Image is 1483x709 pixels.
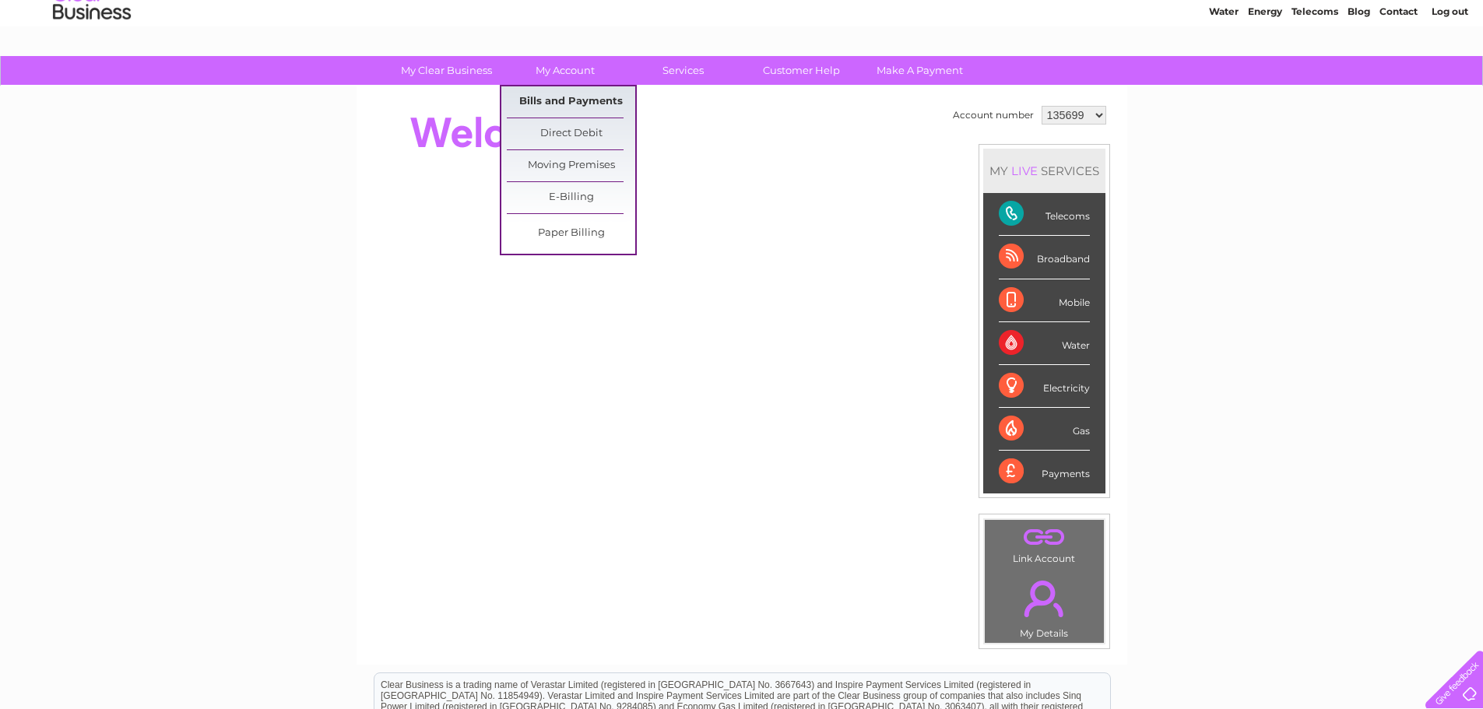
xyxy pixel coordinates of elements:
a: 0333 014 3131 [1190,8,1297,27]
a: Log out [1432,66,1468,78]
div: Mobile [999,279,1090,322]
a: Energy [1248,66,1282,78]
div: LIVE [1008,163,1041,178]
a: E-Billing [507,182,635,213]
a: Telecoms [1291,66,1338,78]
td: Link Account [984,519,1105,568]
div: Payments [999,451,1090,493]
a: Water [1209,66,1239,78]
div: Water [999,322,1090,365]
a: My Account [501,56,629,85]
a: Bills and Payments [507,86,635,118]
a: Moving Premises [507,150,635,181]
td: Account number [949,102,1038,128]
a: Services [619,56,747,85]
div: MY SERVICES [983,149,1105,193]
a: . [989,571,1100,626]
a: Contact [1379,66,1418,78]
a: . [989,524,1100,551]
a: My Clear Business [382,56,511,85]
div: Broadband [999,236,1090,279]
a: Customer Help [737,56,866,85]
div: Clear Business is a trading name of Verastar Limited (registered in [GEOGRAPHIC_DATA] No. 3667643... [374,9,1110,75]
a: Direct Debit [507,118,635,149]
a: Paper Billing [507,218,635,249]
div: Electricity [999,365,1090,408]
a: Make A Payment [856,56,984,85]
img: logo.png [52,40,132,88]
div: Gas [999,408,1090,451]
div: Telecoms [999,193,1090,236]
td: My Details [984,567,1105,644]
a: Blog [1348,66,1370,78]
